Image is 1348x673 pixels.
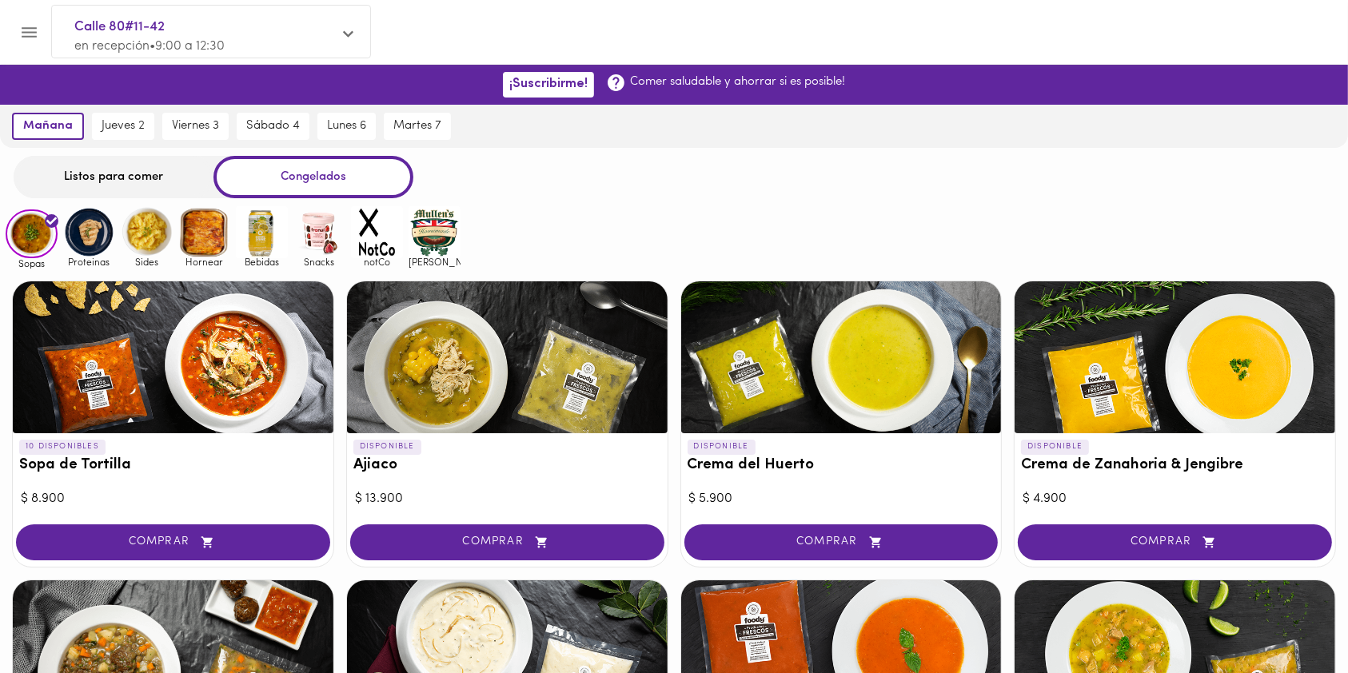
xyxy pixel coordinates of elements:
[92,113,154,140] button: jueves 2
[370,536,644,549] span: COMPRAR
[19,457,327,474] h3: Sopa de Tortilla
[355,490,660,508] div: $ 13.900
[236,257,288,267] span: Bebidas
[121,257,173,267] span: Sides
[10,13,49,52] button: Menu
[63,257,115,267] span: Proteinas
[213,156,413,198] div: Congelados
[681,281,1002,433] div: Crema del Huerto
[178,206,230,258] img: Hornear
[1018,524,1332,560] button: COMPRAR
[14,156,213,198] div: Listos para comer
[74,40,225,53] span: en recepción • 9:00 a 12:30
[353,440,421,454] p: DISPONIBLE
[293,206,345,258] img: Snacks
[178,257,230,267] span: Hornear
[384,113,451,140] button: martes 7
[689,490,994,508] div: $ 5.900
[121,206,173,258] img: Sides
[36,536,310,549] span: COMPRAR
[409,206,461,258] img: mullens
[6,258,58,269] span: Sopas
[246,119,300,133] span: sábado 4
[1021,440,1089,454] p: DISPONIBLE
[12,113,84,140] button: mañana
[704,536,979,549] span: COMPRAR
[102,119,145,133] span: jueves 2
[347,281,668,433] div: Ajiaco
[688,457,995,474] h3: Crema del Huerto
[19,440,106,454] p: 10 DISPONIBLES
[74,17,332,38] span: Calle 80#11-42
[351,206,403,258] img: notCo
[63,206,115,258] img: Proteinas
[23,119,73,133] span: mañana
[6,209,58,259] img: Sopas
[684,524,999,560] button: COMPRAR
[13,281,333,433] div: Sopa de Tortilla
[1023,490,1327,508] div: $ 4.900
[1038,536,1312,549] span: COMPRAR
[21,490,325,508] div: $ 8.900
[172,119,219,133] span: viernes 3
[688,440,756,454] p: DISPONIBLE
[236,206,288,258] img: Bebidas
[1015,281,1335,433] div: Crema de Zanahoria & Jengibre
[353,457,661,474] h3: Ajiaco
[630,74,845,90] p: Comer saludable y ahorrar si es posible!
[409,257,461,267] span: [PERSON_NAME]
[393,119,441,133] span: martes 7
[1021,457,1329,474] h3: Crema de Zanahoria & Jengibre
[293,257,345,267] span: Snacks
[503,72,594,97] button: ¡Suscribirme!
[1255,580,1332,657] iframe: Messagebird Livechat Widget
[509,77,588,92] span: ¡Suscribirme!
[162,113,229,140] button: viernes 3
[16,524,330,560] button: COMPRAR
[237,113,309,140] button: sábado 4
[317,113,376,140] button: lunes 6
[351,257,403,267] span: notCo
[350,524,664,560] button: COMPRAR
[327,119,366,133] span: lunes 6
